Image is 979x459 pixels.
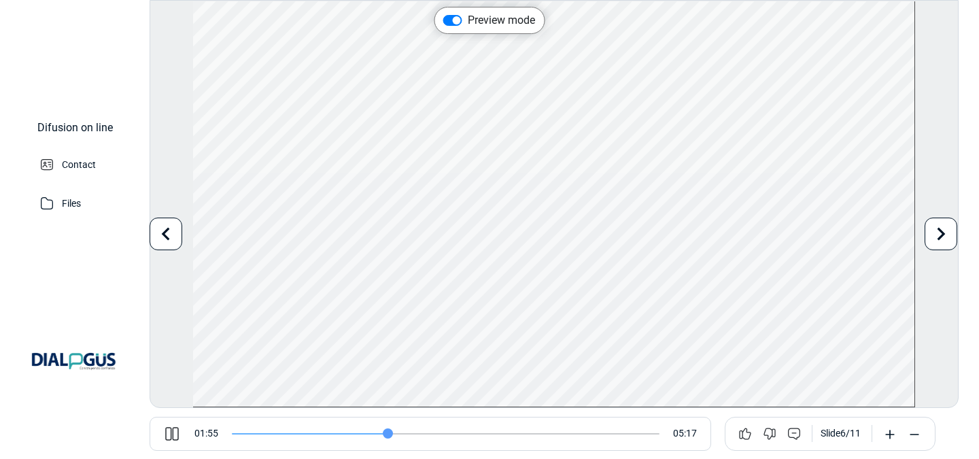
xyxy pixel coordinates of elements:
[27,313,122,408] img: Company Banner
[821,426,861,441] div: Slide 6 / 11
[194,426,218,441] span: 01:55
[62,194,81,211] p: Files
[468,12,535,29] label: Preview mode
[673,426,697,441] span: 05:17
[37,120,113,136] div: Difusion on line
[62,155,96,172] p: Contact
